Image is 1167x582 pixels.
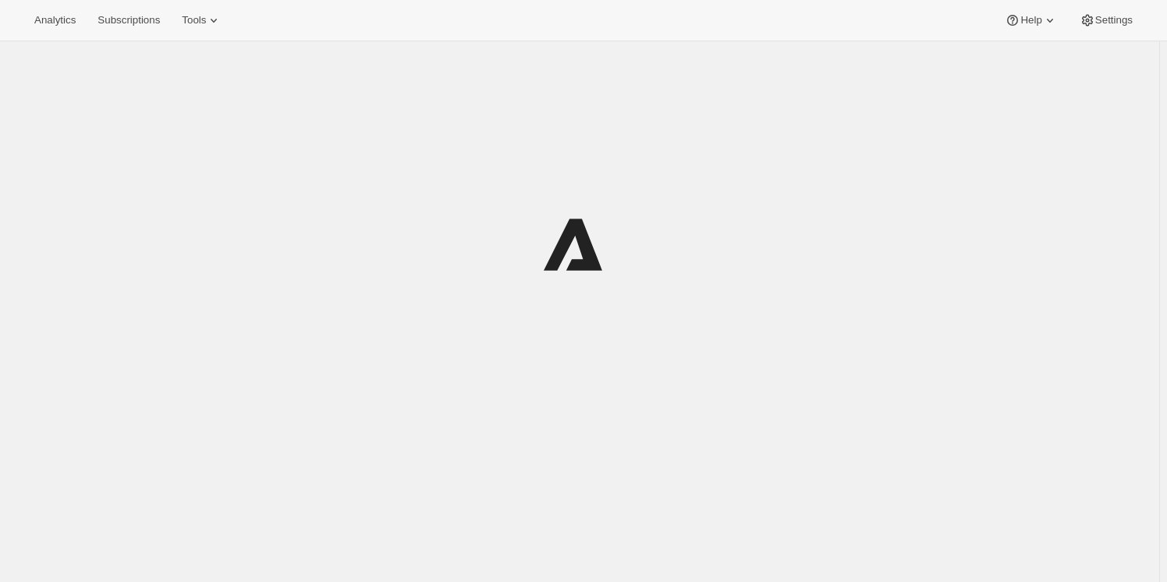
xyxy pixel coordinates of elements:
button: Settings [1070,9,1142,31]
button: Tools [172,9,231,31]
span: Tools [182,14,206,27]
button: Subscriptions [88,9,169,31]
span: Help [1020,14,1041,27]
button: Help [995,9,1066,31]
span: Subscriptions [98,14,160,27]
button: Analytics [25,9,85,31]
span: Settings [1095,14,1133,27]
span: Analytics [34,14,76,27]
